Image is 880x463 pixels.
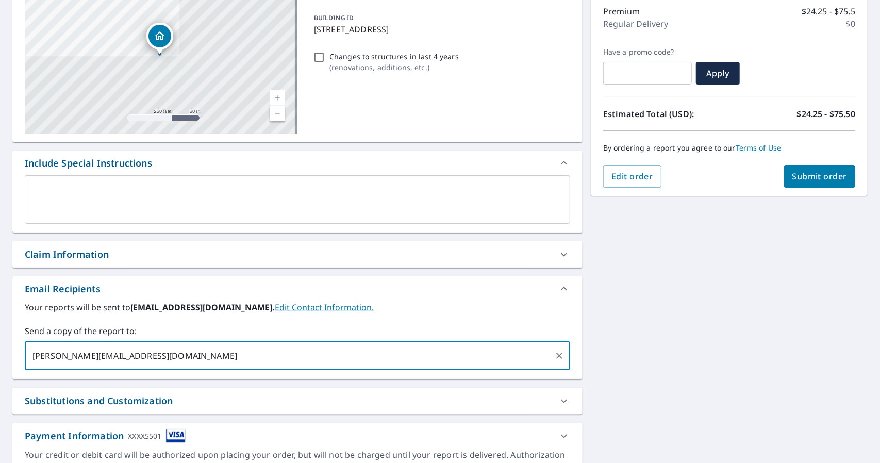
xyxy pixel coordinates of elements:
[603,5,640,18] p: Premium
[603,47,692,57] label: Have a promo code?
[802,5,855,18] p: $24.25 - $75.5
[130,302,275,313] b: [EMAIL_ADDRESS][DOMAIN_NAME].
[128,429,161,443] div: XXXX5501
[25,429,186,443] div: Payment Information
[314,23,566,36] p: [STREET_ADDRESS]
[603,18,668,30] p: Regular Delivery
[25,282,101,296] div: Email Recipients
[329,51,459,62] p: Changes to structures in last 4 years
[846,18,855,30] p: $0
[12,423,583,449] div: Payment InformationXXXX5501cardImage
[696,62,740,85] button: Apply
[603,143,855,153] p: By ordering a report you agree to our
[25,325,570,337] label: Send a copy of the report to:
[270,90,285,106] a: Current Level 17, Zoom In
[25,156,152,170] div: Include Special Instructions
[146,23,173,55] div: Dropped pin, building 1, Residential property, 204 E Gambier St Mount Vernon, OH 43050
[12,151,583,175] div: Include Special Instructions
[275,302,374,313] a: EditContactInfo
[736,143,782,153] a: Terms of Use
[792,171,848,182] span: Submit order
[704,68,732,79] span: Apply
[166,429,186,443] img: cardImage
[314,13,354,22] p: BUILDING ID
[784,165,856,188] button: Submit order
[12,241,583,268] div: Claim Information
[329,62,459,73] p: ( renovations, additions, etc. )
[797,108,855,120] p: $24.25 - $75.50
[270,106,285,121] a: Current Level 17, Zoom Out
[12,276,583,301] div: Email Recipients
[12,388,583,414] div: Substitutions and Customization
[25,247,109,261] div: Claim Information
[552,349,567,363] button: Clear
[611,171,653,182] span: Edit order
[25,301,570,313] label: Your reports will be sent to
[603,108,729,120] p: Estimated Total (USD):
[25,394,173,408] div: Substitutions and Customization
[603,165,661,188] button: Edit order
